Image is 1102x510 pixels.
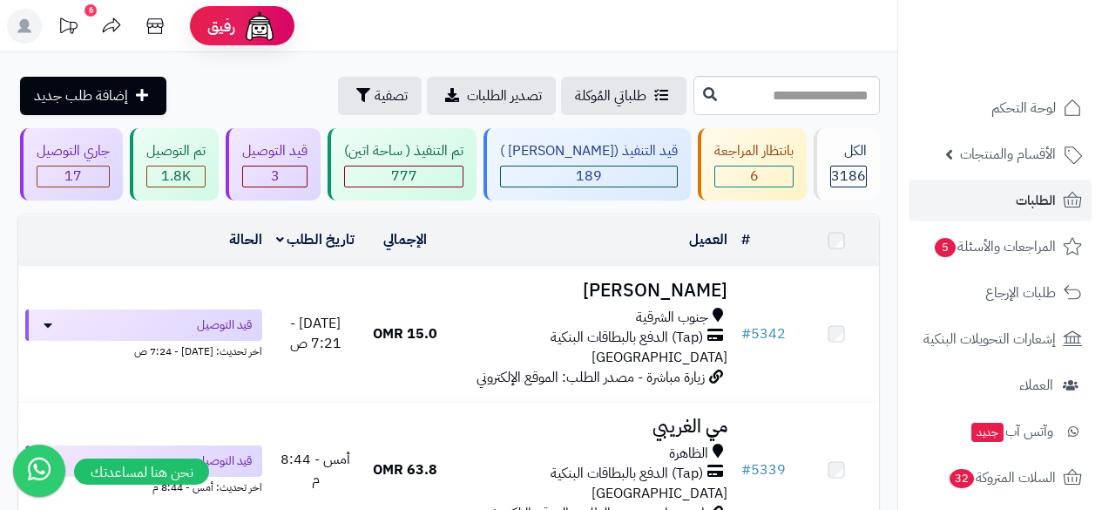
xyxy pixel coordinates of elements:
[126,128,222,201] a: تم التوصيل 1.8K
[229,229,262,250] a: الحالة
[455,281,727,301] h3: [PERSON_NAME]
[391,166,417,187] span: 777
[345,167,463,187] div: 777
[561,77,686,115] a: طلباتي المُوكلة
[85,4,97,17] div: 6
[551,328,703,348] span: (Tap) الدفع بالبطاقات البنكية
[375,85,408,106] span: تصفية
[500,141,678,161] div: قيد التنفيذ ([PERSON_NAME] )
[501,167,677,187] div: 189
[909,318,1092,360] a: إشعارات التحويلات البنكية
[37,167,109,187] div: 17
[909,457,1092,499] a: السلات المتروكة32
[592,483,727,504] span: [GEOGRAPHIC_DATA]
[909,226,1092,268] a: المراجعات والأسئلة5
[923,327,1056,351] span: إشعارات التحويلات البنكية
[950,469,974,488] span: 32
[373,459,437,480] span: 63.8 OMR
[467,85,542,106] span: تصدير الطلبات
[741,459,786,480] a: #5339
[290,313,341,354] span: [DATE] - 7:21 ص
[985,281,1056,305] span: طلبات الإرجاع
[935,238,956,257] span: 5
[222,128,324,201] a: قيد التوصيل 3
[64,166,82,187] span: 17
[37,141,110,161] div: جاري التوصيل
[161,166,191,187] span: 1.8K
[373,323,437,344] span: 15.0 OMR
[830,141,867,161] div: الكل
[551,464,703,484] span: (Tap) الدفع بالبطاقات البنكية
[750,166,759,187] span: 6
[714,141,794,161] div: بانتظار المراجعة
[1016,188,1056,213] span: الطلبات
[971,423,1004,442] span: جديد
[933,235,1056,259] span: المراجعات والأسئلة
[694,128,810,201] a: بانتظار المراجعة 6
[592,347,727,368] span: [GEOGRAPHIC_DATA]
[242,141,308,161] div: قيد التوصيل
[276,229,355,250] a: تاريخ الطلب
[689,229,727,250] a: العميل
[207,16,235,37] span: رفيق
[20,77,166,115] a: إضافة طلب جديد
[909,87,1092,129] a: لوحة التحكم
[970,419,1053,444] span: وآتس آب
[909,411,1092,452] a: وآتس آبجديد
[741,229,750,250] a: #
[197,316,252,334] span: قيد التوصيل
[17,128,126,201] a: جاري التوصيل 17
[636,308,708,328] span: جنوب الشرقية
[1019,373,1053,398] span: العملاء
[715,167,793,187] div: 6
[741,323,786,344] a: #5342
[324,128,480,201] a: تم التنفيذ ( ساحة اتين) 777
[480,128,694,201] a: قيد التنفيذ ([PERSON_NAME] ) 189
[576,166,602,187] span: 189
[271,166,280,187] span: 3
[909,180,1092,221] a: الطلبات
[960,142,1056,167] span: الأقسام والمنتجات
[281,449,350,490] span: أمس - 8:44 م
[669,444,708,464] span: الظاهرة
[991,96,1056,120] span: لوحة التحكم
[197,452,252,470] span: قيد التوصيل
[25,341,262,359] div: اخر تحديث: [DATE] - 7:24 ص
[146,141,206,161] div: تم التوصيل
[477,367,705,388] span: زيارة مباشرة - مصدر الطلب: الموقع الإلكتروني
[34,85,128,106] span: إضافة طلب جديد
[909,272,1092,314] a: طلبات الإرجاع
[909,364,1092,406] a: العملاء
[243,167,307,187] div: 3
[338,77,422,115] button: تصفية
[948,466,1056,490] span: السلات المتروكة
[575,85,646,106] span: طلباتي المُوكلة
[242,9,277,44] img: ai-face.png
[46,9,90,48] a: تحديثات المنصة
[741,459,751,480] span: #
[344,141,463,161] div: تم التنفيذ ( ساحة اتين)
[427,77,556,115] a: تصدير الطلبات
[810,128,883,201] a: الكل3186
[25,477,262,495] div: اخر تحديث: أمس - 8:44 م
[383,229,427,250] a: الإجمالي
[147,167,205,187] div: 1786
[741,323,751,344] span: #
[455,417,727,437] h3: مي الغريبي
[831,166,866,187] span: 3186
